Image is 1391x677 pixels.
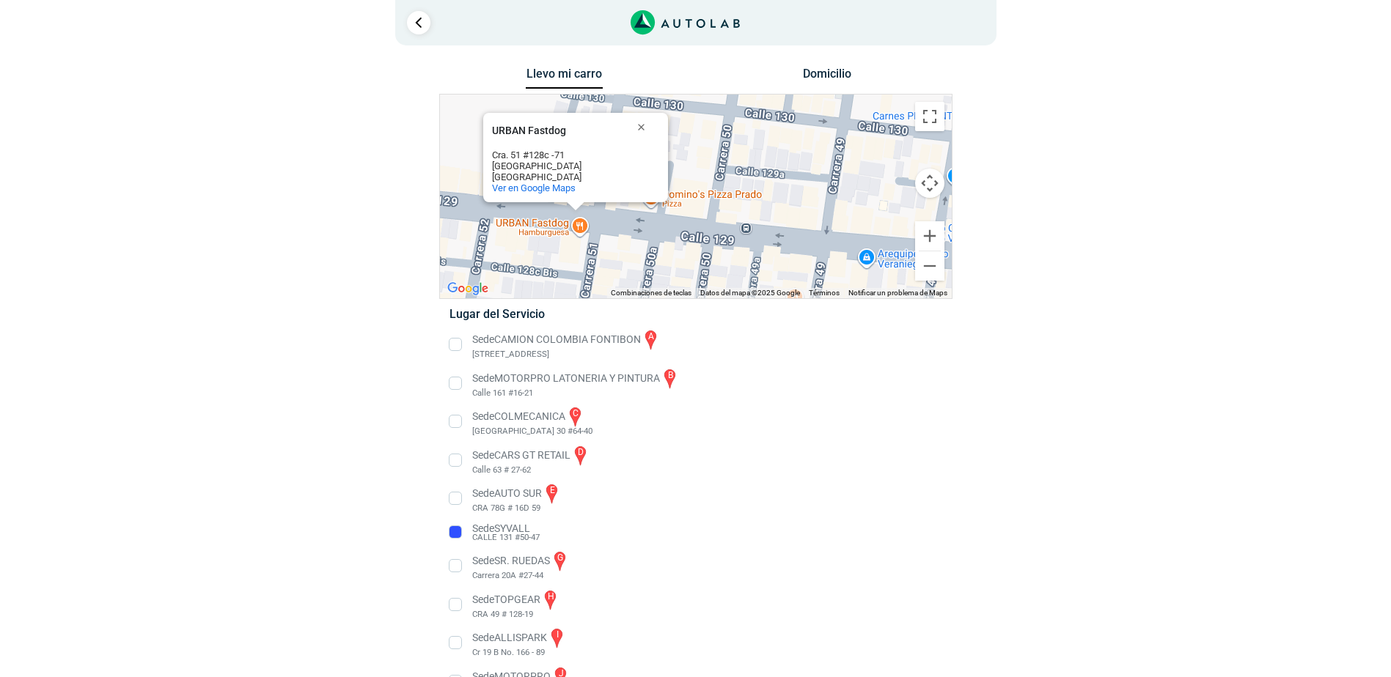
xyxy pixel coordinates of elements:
[407,11,430,34] a: Ir al paso anterior
[492,125,624,136] div: URBAN Fastdog
[483,113,668,202] div: URBAN Fastdog
[449,307,942,321] h5: Lugar del Servicio
[611,288,691,298] button: Combinaciones de teclas
[788,67,865,88] button: Domicilio
[444,279,492,298] img: Google
[700,289,800,297] span: Datos del mapa ©2025 Google
[915,169,944,198] button: Controles de visualización del mapa
[492,149,624,160] div: Cra. 51 #128c -71
[915,102,944,131] button: Cambiar a la vista en pantalla completa
[848,289,947,297] a: Notificar un problema de Maps
[492,182,576,193] a: Ver en Google Maps
[492,171,624,182] div: [GEOGRAPHIC_DATA]
[915,221,944,251] button: Ampliar
[627,109,662,144] button: Cerrar
[444,279,492,298] a: Abre esta zona en Google Maps (se abre en una nueva ventana)
[631,15,740,29] a: Link al sitio de autolab
[492,160,624,171] div: [GEOGRAPHIC_DATA]
[809,289,840,297] a: Términos (se abre en una nueva pestaña)
[526,67,603,89] button: Llevo mi carro
[915,251,944,281] button: Reducir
